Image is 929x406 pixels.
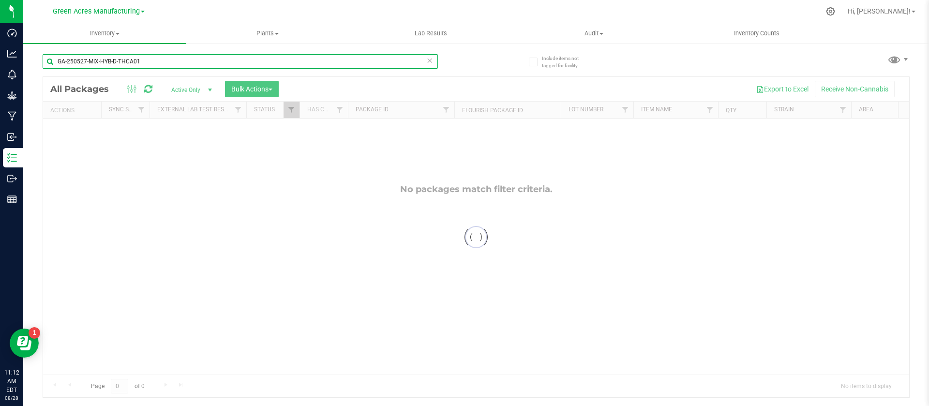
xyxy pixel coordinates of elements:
inline-svg: Inventory [7,153,17,163]
a: Lab Results [349,23,512,44]
span: Clear [426,54,433,67]
p: 08/28 [4,394,19,402]
input: Search Package ID, Item Name, SKU, Lot or Part Number... [43,54,438,69]
a: Inventory [23,23,186,44]
inline-svg: Outbound [7,174,17,183]
p: 11:12 AM EDT [4,368,19,394]
inline-svg: Inbound [7,132,17,142]
inline-svg: Reports [7,195,17,204]
div: Manage settings [824,7,837,16]
span: Inventory Counts [721,29,793,38]
span: Hi, [PERSON_NAME]! [848,7,911,15]
inline-svg: Dashboard [7,28,17,38]
span: Inventory [23,29,186,38]
inline-svg: Grow [7,90,17,100]
iframe: Resource center unread badge [29,327,40,339]
inline-svg: Manufacturing [7,111,17,121]
iframe: Resource center [10,329,39,358]
a: Audit [512,23,675,44]
span: Green Acres Manufacturing [53,7,140,15]
span: Audit [513,29,675,38]
a: Inventory Counts [675,23,839,44]
span: Include items not tagged for facility [542,55,590,69]
span: Plants [187,29,349,38]
a: Plants [186,23,349,44]
span: Lab Results [402,29,460,38]
inline-svg: Monitoring [7,70,17,79]
inline-svg: Analytics [7,49,17,59]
